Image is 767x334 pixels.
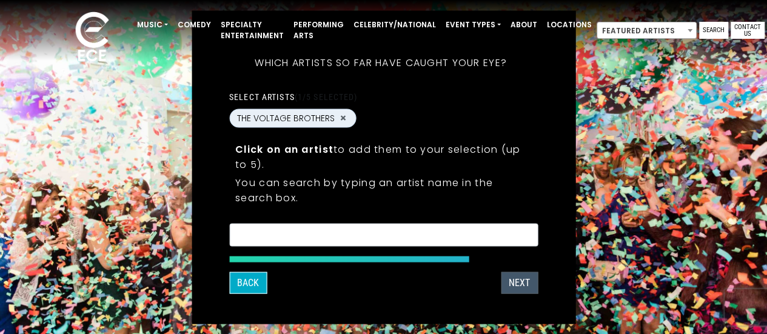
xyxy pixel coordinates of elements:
[62,8,122,67] img: ece_new_logo_whitev2-1.png
[229,91,357,102] label: Select artists
[597,22,697,39] span: Featured Artists
[216,15,289,46] a: Specialty Entertainment
[699,22,728,39] a: Search
[542,15,597,35] a: Locations
[289,15,349,46] a: Performing Arts
[506,15,542,35] a: About
[237,112,335,124] span: THE VOLTAGE BROTHERS
[229,272,267,293] button: Back
[235,141,532,172] p: to add them to your selection (up to 5).
[349,15,441,35] a: Celebrity/National
[237,231,530,242] textarea: Search
[235,175,532,205] p: You can search by typing an artist name in the search box.
[501,272,538,293] button: Next
[295,92,358,101] span: (1/5 selected)
[173,15,216,35] a: Comedy
[441,15,506,35] a: Event Types
[235,142,333,156] strong: Click on an artist
[731,22,765,39] a: Contact Us
[597,22,696,39] span: Featured Artists
[338,113,348,124] button: Remove THE VOLTAGE BROTHERS
[132,15,173,35] a: Music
